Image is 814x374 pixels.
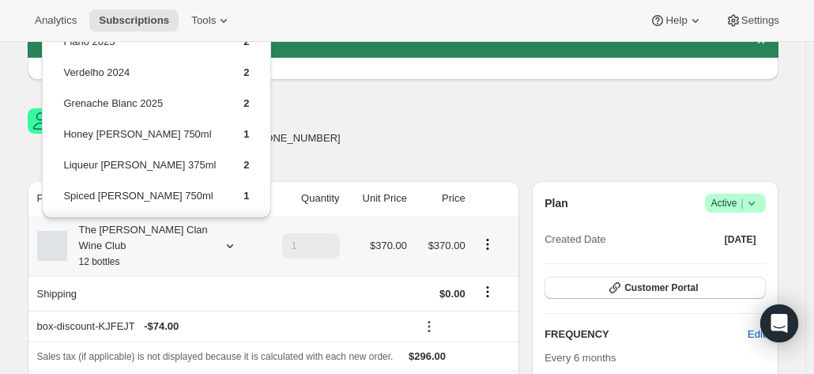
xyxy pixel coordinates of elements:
[475,236,500,253] button: Product actions
[345,181,412,216] th: Unit Price
[62,64,217,93] td: Verdelho 2024
[62,95,217,124] td: Grenache Blanc 2025
[545,232,605,247] span: Created Date
[665,14,687,27] span: Help
[144,319,179,334] span: - $74.00
[182,9,241,32] button: Tools
[99,14,169,27] span: Subscriptions
[545,327,748,342] h2: FREQUENCY
[409,350,446,362] span: $296.00
[725,233,756,246] span: [DATE]
[370,240,407,251] span: $370.00
[428,240,465,251] span: $370.00
[741,14,779,27] span: Settings
[37,351,394,362] span: Sales tax (if applicable) is not displayed because it is calculated with each new order.
[62,187,217,217] td: Spiced [PERSON_NAME] 750ml
[243,159,249,171] span: 2
[37,319,407,334] div: box-discount-KJFEJT
[243,97,249,109] span: 2
[439,288,465,300] span: $0.00
[741,197,743,210] span: |
[640,9,712,32] button: Help
[28,108,53,134] span: Vicki Still
[711,195,759,211] span: Active
[243,128,249,140] span: 1
[412,181,470,216] th: Price
[28,276,261,311] th: Shipping
[545,277,765,299] button: Customer Portal
[716,9,789,32] button: Settings
[67,222,209,270] div: The [PERSON_NAME] Clan Wine Club
[243,66,249,78] span: 2
[545,195,568,211] h2: Plan
[260,181,344,216] th: Quantity
[545,352,616,364] span: Every 6 months
[624,281,698,294] span: Customer Portal
[475,283,500,300] button: Shipping actions
[748,327,765,342] span: Edit
[79,256,120,267] small: 12 bottles
[28,181,261,216] th: Product
[62,33,217,62] td: Fiano 2025
[760,304,798,342] div: Open Intercom Messenger
[25,9,86,32] button: Analytics
[243,190,249,202] span: 1
[62,157,217,186] td: Liqueur [PERSON_NAME] 375ml
[191,14,216,27] span: Tools
[715,229,766,251] button: [DATE]
[738,322,774,347] button: Edit
[35,14,77,27] span: Analytics
[62,126,217,155] td: Honey [PERSON_NAME] 750ml
[89,9,179,32] button: Subscriptions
